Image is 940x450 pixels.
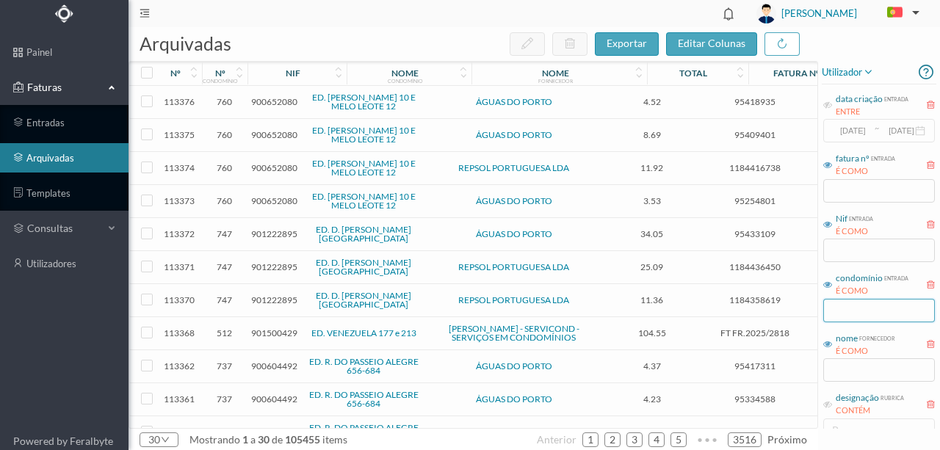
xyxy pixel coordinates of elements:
span: Água [811,427,900,438]
span: 760 [206,195,244,206]
span: 760 [206,129,244,140]
li: 5 [670,432,687,447]
span: 113368 [161,327,198,338]
span: 8.69 [605,129,699,140]
span: 900604492 [251,360,297,371]
div: fatura nº [836,152,869,165]
div: entrada [883,272,908,283]
li: 1 [582,432,599,447]
button: exportar [595,32,659,56]
span: 1184358619 [706,294,804,305]
a: ED. R. DO PASSEIO ALEGRE 656-684 [309,356,419,376]
i: icon: menu-fold [140,8,150,18]
span: 1 [240,433,250,446]
span: mostrando [189,433,240,446]
span: 113361 [161,393,198,404]
span: 747 [206,261,244,272]
img: Logo [55,4,73,23]
a: [PERSON_NAME] - SERVICOND - SERVIÇOS EM CONDOMÍNIOS [449,323,579,343]
span: Água [811,195,900,206]
span: 95433109 [706,228,804,239]
span: utilizador [822,63,874,81]
span: de [272,433,283,446]
div: designação [836,391,879,404]
span: Água [811,162,900,173]
span: 512 [206,327,244,338]
span: 113372 [161,228,198,239]
div: nº [215,68,225,79]
a: ED. D. [PERSON_NAME][GEOGRAPHIC_DATA] [316,224,411,244]
div: É COMO [836,345,895,358]
a: REPSOL PORTUGUESA LDA [458,162,569,173]
span: 901222895 [251,294,297,305]
div: ENTRE [836,106,908,118]
a: REPSOL PORTUGUESA LDA [458,294,569,305]
span: 95409401 [706,129,804,140]
span: 113376 [161,96,198,107]
span: 760 [206,162,244,173]
a: ED. R. DO PASSEIO ALEGRE 656-684 [309,389,419,409]
span: 10.17 [605,427,699,438]
i: icon: down [160,435,170,444]
div: condomínio [388,78,423,84]
div: condomínio [203,78,238,84]
span: Manutenção / Reparações [811,322,900,344]
span: 11.92 [605,162,699,173]
span: 900652080 [251,162,297,173]
span: consultas [27,221,101,236]
span: 95254801 [706,195,804,206]
div: fatura nº [773,68,820,79]
span: 104.55 [605,327,699,338]
span: anterior [537,433,576,446]
span: 25.09 [605,261,699,272]
span: ••• [693,428,722,437]
span: Água [811,360,900,371]
span: Água [811,228,900,239]
span: 900652080 [251,129,297,140]
span: exportar [607,37,647,49]
i: icon: question-circle-o [919,61,933,84]
span: items [322,433,347,446]
span: 95417311 [706,360,804,371]
span: 737 [206,360,244,371]
div: CONTÉM [836,404,904,417]
span: 11.36 [605,294,699,305]
span: 900652080 [251,96,297,107]
div: É COMO [836,225,873,238]
span: 760 [206,96,244,107]
span: 900604492 [251,393,297,404]
div: nif [286,68,300,79]
div: nome [836,332,858,345]
span: Água [811,96,900,107]
span: 113373 [161,195,198,206]
div: nome [391,68,419,79]
a: ED. D. [PERSON_NAME][GEOGRAPHIC_DATA] [316,257,411,277]
div: nome [542,68,569,79]
span: 901222895 [251,261,297,272]
div: fornecedor [538,78,573,84]
div: total [679,68,707,79]
span: 95418935 [706,96,804,107]
div: É COMO [836,165,895,178]
li: 4 [648,432,665,447]
span: 737 [206,393,244,404]
span: FT FR.2025/2818 [706,327,804,338]
span: 900604492 [251,427,297,438]
span: 95334588 [706,393,804,404]
div: data criação [836,92,883,106]
span: a [250,433,256,446]
span: Água [811,261,900,272]
span: 747 [206,228,244,239]
span: 901500429 [251,327,297,338]
span: 747 [206,294,244,305]
span: 737 [206,427,244,438]
a: ED. [PERSON_NAME] 10 E MELO LEOTE 12 [312,191,416,211]
a: ED. [PERSON_NAME] 10 E MELO LEOTE 12 [312,158,416,178]
span: Água [811,294,900,305]
a: ÁGUAS DO PORTO [476,360,552,371]
span: 1184436450 [706,261,804,272]
a: ÁGUAS DO PORTO [476,195,552,206]
span: 113360 [161,427,198,438]
span: próximo [767,433,807,446]
a: ED. [PERSON_NAME] 10 E MELO LEOTE 12 [312,125,416,145]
